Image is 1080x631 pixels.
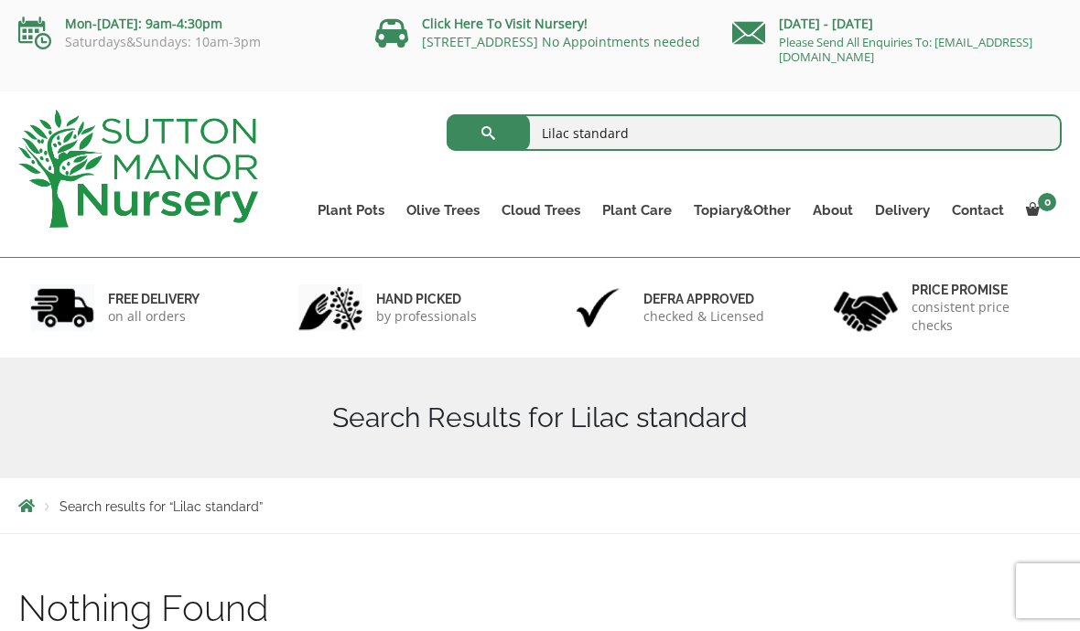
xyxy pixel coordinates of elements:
a: Plant Care [591,198,683,223]
a: About [802,198,864,223]
p: on all orders [108,307,200,326]
p: checked & Licensed [643,307,764,326]
a: [STREET_ADDRESS] No Appointments needed [422,33,700,50]
h1: Search Results for Lilac standard [18,401,1062,434]
p: [DATE] - [DATE] [732,13,1062,35]
a: Cloud Trees [491,198,591,223]
a: Plant Pots [307,198,395,223]
p: consistent price checks [912,298,1051,335]
h6: Price promise [912,282,1051,298]
a: 0 [1015,198,1062,223]
img: 1.jpg [30,284,94,331]
img: 3.jpg [566,284,630,331]
h6: Defra approved [643,291,764,307]
span: Search results for “Lilac standard” [59,499,263,514]
a: Click Here To Visit Nursery! [422,15,588,32]
h6: FREE DELIVERY [108,291,200,307]
img: 2.jpg [298,284,362,331]
p: Saturdays&Sundays: 10am-3pm [18,35,348,49]
a: Topiary&Other [683,198,802,223]
input: Search... [447,114,1063,151]
a: Please Send All Enquiries To: [EMAIL_ADDRESS][DOMAIN_NAME] [779,34,1032,65]
img: 4.jpg [834,280,898,336]
span: 0 [1038,193,1056,211]
h6: hand picked [376,291,477,307]
img: logo [18,110,258,228]
a: Delivery [864,198,941,223]
p: by professionals [376,307,477,326]
a: Contact [941,198,1015,223]
p: Mon-[DATE]: 9am-4:30pm [18,13,348,35]
nav: Breadcrumbs [18,498,1062,513]
h1: Nothing Found [18,589,1062,627]
a: Olive Trees [395,198,491,223]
